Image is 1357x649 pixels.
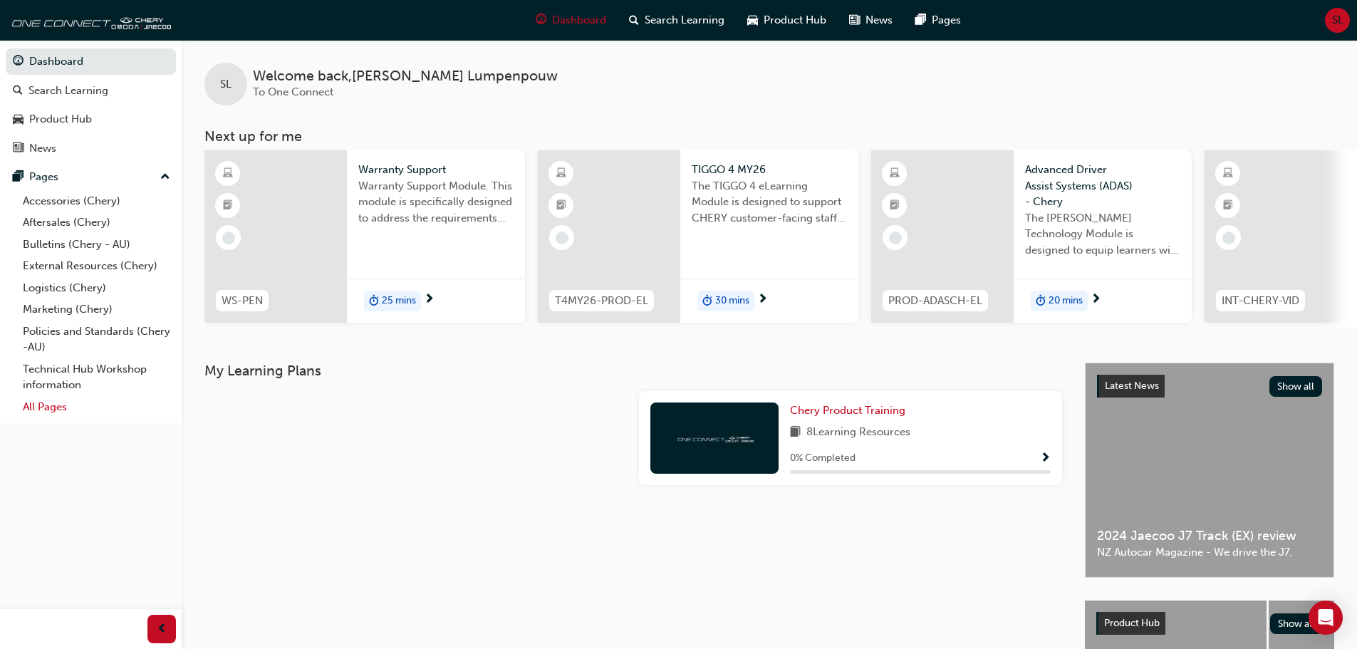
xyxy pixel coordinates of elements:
[369,292,379,311] span: duration-icon
[1025,162,1180,210] span: Advanced Driver Assist Systems (ADAS) - Chery
[1049,293,1083,309] span: 20 mins
[6,48,176,75] a: Dashboard
[764,12,826,28] span: Product Hub
[17,277,176,299] a: Logistics (Chery)
[382,293,416,309] span: 25 mins
[6,164,176,190] button: Pages
[618,6,736,35] a: search-iconSearch Learning
[29,140,56,157] div: News
[253,85,333,98] span: To One Connect
[806,424,910,442] span: 8 Learning Resources
[524,6,618,35] a: guage-iconDashboard
[556,197,566,215] span: booktick-icon
[790,450,856,467] span: 0 % Completed
[757,294,768,306] span: next-icon
[17,321,176,358] a: Policies and Standards (Chery -AU)
[13,113,24,126] span: car-icon
[13,56,24,68] span: guage-icon
[253,68,558,85] span: Welcome back , [PERSON_NAME] Lumpenpouw
[6,135,176,162] a: News
[889,232,902,244] span: learningRecordVerb_NONE-icon
[629,11,639,29] span: search-icon
[536,11,546,29] span: guage-icon
[849,11,860,29] span: news-icon
[747,11,758,29] span: car-icon
[552,12,606,28] span: Dashboard
[17,255,176,277] a: External Resources (Chery)
[223,197,233,215] span: booktick-icon
[6,78,176,104] a: Search Learning
[1325,8,1350,33] button: SL
[1091,294,1101,306] span: next-icon
[890,165,900,183] span: learningResourceType_ELEARNING-icon
[1097,544,1322,561] span: NZ Autocar Magazine - We drive the J7.
[1096,612,1323,635] a: Product HubShow all
[1332,12,1343,28] span: SL
[715,293,749,309] span: 30 mins
[871,150,1192,323] a: PROD-ADASCH-ELAdvanced Driver Assist Systems (ADAS) - CheryThe [PERSON_NAME] Technology Module is...
[222,232,235,244] span: learningRecordVerb_NONE-icon
[790,424,801,442] span: book-icon
[17,396,176,418] a: All Pages
[358,162,514,178] span: Warranty Support
[424,294,435,306] span: next-icon
[13,142,24,155] span: news-icon
[790,404,905,417] span: Chery Product Training
[932,12,961,28] span: Pages
[675,431,754,445] img: oneconnect
[160,168,170,187] span: up-icon
[915,11,926,29] span: pages-icon
[29,169,58,185] div: Pages
[1222,232,1235,244] span: learningRecordVerb_NONE-icon
[204,363,1062,379] h3: My Learning Plans
[1223,165,1233,183] span: learningResourceType_ELEARNING-icon
[28,83,108,99] div: Search Learning
[6,46,176,164] button: DashboardSearch LearningProduct HubNews
[29,111,92,128] div: Product Hub
[17,234,176,256] a: Bulletins (Chery - AU)
[1097,375,1322,398] a: Latest NewsShow all
[556,165,566,183] span: learningResourceType_ELEARNING-icon
[182,128,1357,145] h3: Next up for me
[1309,601,1343,635] div: Open Intercom Messenger
[1040,452,1051,465] span: Show Progress
[222,293,263,309] span: WS-PEN
[692,162,847,178] span: TIGGO 4 MY26
[13,85,23,98] span: search-icon
[6,106,176,133] a: Product Hub
[223,165,233,183] span: learningResourceType_ELEARNING-icon
[1036,292,1046,311] span: duration-icon
[17,358,176,396] a: Technical Hub Workshop information
[17,298,176,321] a: Marketing (Chery)
[1085,363,1334,578] a: Latest NewsShow all2024 Jaecoo J7 Track (EX) reviewNZ Autocar Magazine - We drive the J7.
[645,12,724,28] span: Search Learning
[220,76,232,93] span: SL
[1270,613,1324,634] button: Show all
[1104,617,1160,629] span: Product Hub
[17,212,176,234] a: Aftersales (Chery)
[1040,450,1051,467] button: Show Progress
[1269,376,1323,397] button: Show all
[702,292,712,311] span: duration-icon
[1025,210,1180,259] span: The [PERSON_NAME] Technology Module is designed to equip learners with essential knowledge about ...
[13,171,24,184] span: pages-icon
[555,293,648,309] span: T4MY26-PROD-EL
[358,178,514,227] span: Warranty Support Module. This module is specifically designed to address the requirements and pro...
[904,6,972,35] a: pages-iconPages
[692,178,847,227] span: The TIGGO 4 eLearning Module is designed to support CHERY customer-facing staff with the product ...
[1222,293,1299,309] span: INT-CHERY-VID
[888,293,982,309] span: PROD-ADASCH-EL
[17,190,176,212] a: Accessories (Chery)
[538,150,858,323] a: T4MY26-PROD-ELTIGGO 4 MY26The TIGGO 4 eLearning Module is designed to support CHERY customer-faci...
[157,621,167,638] span: prev-icon
[736,6,838,35] a: car-iconProduct Hub
[204,150,525,323] a: WS-PENWarranty SupportWarranty Support Module. This module is specifically designed to address th...
[556,232,568,244] span: learningRecordVerb_NONE-icon
[1223,197,1233,215] span: booktick-icon
[890,197,900,215] span: booktick-icon
[7,6,171,34] img: oneconnect
[790,403,911,419] a: Chery Product Training
[1097,528,1322,544] span: 2024 Jaecoo J7 Track (EX) review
